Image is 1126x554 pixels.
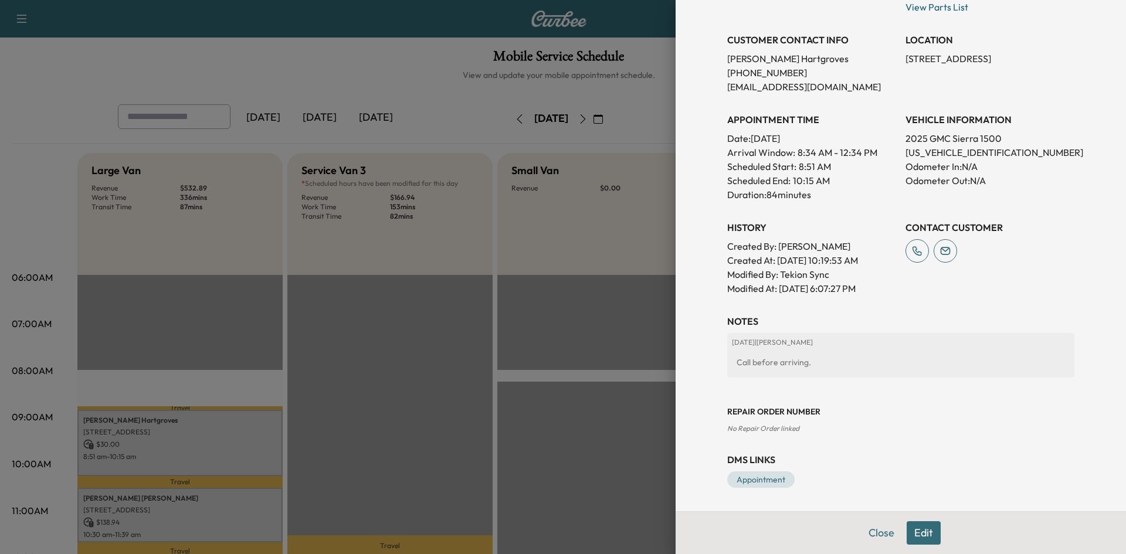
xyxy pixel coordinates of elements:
[727,406,1074,417] h3: Repair Order number
[905,174,1074,188] p: Odometer Out: N/A
[793,174,830,188] p: 10:15 AM
[727,159,796,174] p: Scheduled Start:
[905,113,1074,127] h3: VEHICLE INFORMATION
[905,145,1074,159] p: [US_VEHICLE_IDENTIFICATION_NUMBER]
[727,80,896,94] p: [EMAIL_ADDRESS][DOMAIN_NAME]
[727,471,795,488] a: Appointment
[727,33,896,47] h3: CUSTOMER CONTACT INFO
[727,239,896,253] p: Created By : [PERSON_NAME]
[727,52,896,66] p: [PERSON_NAME] Hartgroves
[861,521,902,545] button: Close
[727,131,896,145] p: Date: [DATE]
[905,33,1074,47] h3: LOCATION
[732,352,1070,373] div: Call before arriving.
[727,145,896,159] p: Arrival Window:
[727,174,791,188] p: Scheduled End:
[905,159,1074,174] p: Odometer In: N/A
[727,113,896,127] h3: APPOINTMENT TIME
[727,220,896,234] h3: History
[727,453,1074,467] h3: DMS Links
[727,253,896,267] p: Created At : [DATE] 10:19:53 AM
[905,220,1074,234] h3: CONTACT CUSTOMER
[907,521,941,545] button: Edit
[727,66,896,80] p: [PHONE_NUMBER]
[727,267,896,281] p: Modified By : Tekion Sync
[798,145,877,159] span: 8:34 AM - 12:34 PM
[727,424,799,433] span: No Repair Order linked
[799,159,831,174] p: 8:51 AM
[727,281,896,295] p: Modified At : [DATE] 6:07:27 PM
[732,338,1070,347] p: [DATE] | [PERSON_NAME]
[905,131,1074,145] p: 2025 GMC Sierra 1500
[727,314,1074,328] h3: NOTES
[727,188,896,202] p: Duration: 84 minutes
[905,52,1074,66] p: [STREET_ADDRESS]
